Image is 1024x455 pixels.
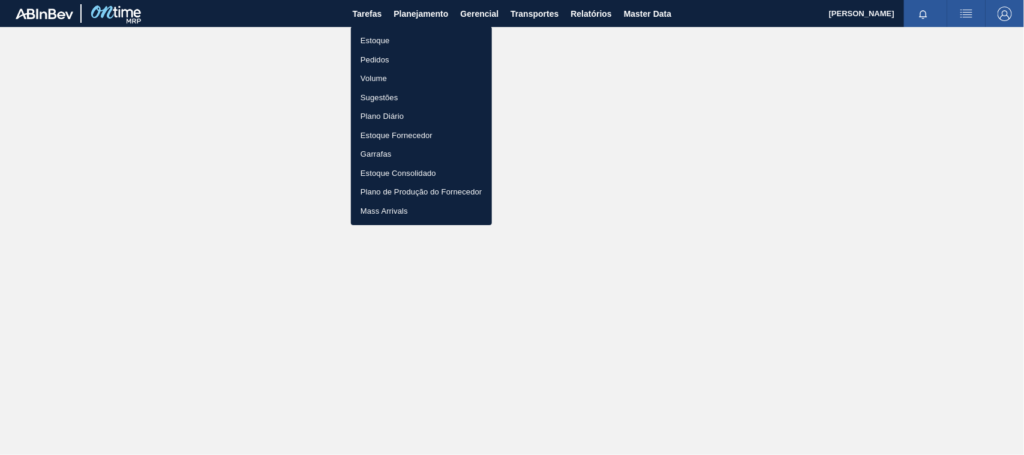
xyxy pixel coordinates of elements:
[351,31,492,50] a: Estoque
[351,69,492,88] a: Volume
[351,145,492,164] a: Garrafas
[351,88,492,107] a: Sugestões
[351,107,492,126] a: Plano Diário
[351,50,492,70] a: Pedidos
[351,164,492,183] a: Estoque Consolidado
[351,126,492,145] a: Estoque Fornecedor
[351,182,492,202] a: Plano de Produção do Fornecedor
[351,202,492,221] a: Mass Arrivals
